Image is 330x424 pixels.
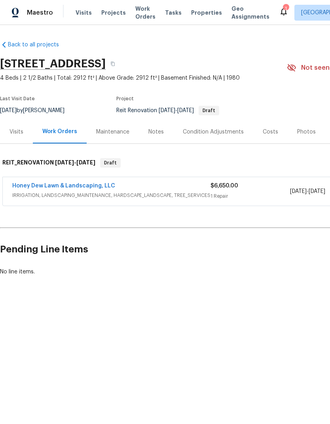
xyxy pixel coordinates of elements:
[55,160,74,165] span: [DATE]
[211,183,238,189] span: $6,650.00
[297,128,316,136] div: Photos
[76,160,95,165] span: [DATE]
[211,192,290,200] div: 1 Repair
[290,187,325,195] span: -
[55,160,95,165] span: -
[106,57,120,71] button: Copy Address
[183,128,244,136] div: Condition Adjustments
[283,5,288,13] div: 1
[2,158,95,168] h6: REIT_RENOVATION
[116,96,134,101] span: Project
[42,128,77,136] div: Work Orders
[191,9,222,17] span: Properties
[159,108,175,113] span: [DATE]
[12,191,211,199] span: IRRIGATION, LANDSCAPING_MAINTENANCE, HARDSCAPE_LANDSCAPE, TREE_SERVICES
[309,189,325,194] span: [DATE]
[231,5,269,21] span: Geo Assignments
[96,128,129,136] div: Maintenance
[116,108,219,113] span: Reit Renovation
[263,128,278,136] div: Costs
[177,108,194,113] span: [DATE]
[148,128,164,136] div: Notes
[101,159,120,167] span: Draft
[76,9,92,17] span: Visits
[101,9,126,17] span: Projects
[159,108,194,113] span: -
[199,108,218,113] span: Draft
[165,10,182,15] span: Tasks
[27,9,53,17] span: Maestro
[12,183,115,189] a: Honey Dew Lawn & Landscaping, LLC
[9,128,23,136] div: Visits
[290,189,307,194] span: [DATE]
[135,5,156,21] span: Work Orders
